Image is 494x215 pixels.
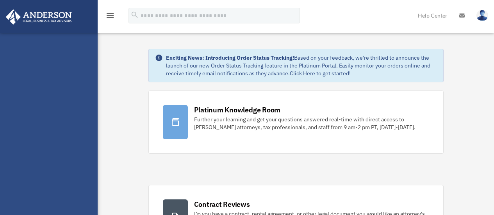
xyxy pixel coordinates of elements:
[194,105,281,115] div: Platinum Knowledge Room
[148,91,444,154] a: Platinum Knowledge Room Further your learning and get your questions answered real-time with dire...
[105,14,115,20] a: menu
[194,199,250,209] div: Contract Reviews
[166,54,437,77] div: Based on your feedback, we're thrilled to announce the launch of our new Order Status Tracking fe...
[194,115,429,131] div: Further your learning and get your questions answered real-time with direct access to [PERSON_NAM...
[130,11,139,19] i: search
[476,10,488,21] img: User Pic
[4,9,74,25] img: Anderson Advisors Platinum Portal
[290,70,351,77] a: Click Here to get started!
[105,11,115,20] i: menu
[166,54,294,61] strong: Exciting News: Introducing Order Status Tracking!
